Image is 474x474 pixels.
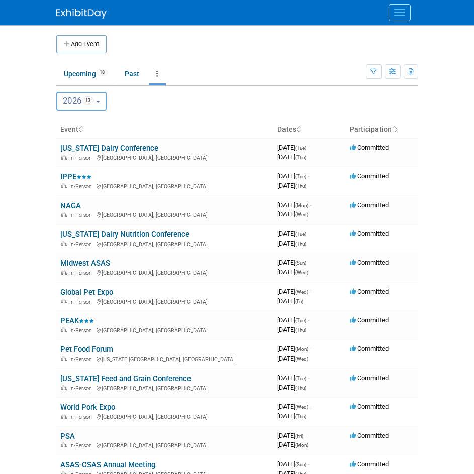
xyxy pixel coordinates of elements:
span: (Thu) [295,155,306,160]
span: In-Person [69,299,95,305]
span: - [310,201,311,209]
a: Sort by Start Date [296,125,301,133]
span: (Mon) [295,442,308,448]
a: [US_STATE] Dairy Conference [60,144,158,153]
span: [DATE] [277,240,306,247]
span: (Wed) [295,270,308,275]
span: - [308,172,309,180]
span: In-Person [69,356,95,363]
span: (Tue) [295,318,306,323]
a: Upcoming18 [56,64,115,83]
span: Committed [350,345,389,352]
span: [DATE] [277,288,311,295]
a: [US_STATE] Feed and Grain Conference [60,374,191,383]
span: In-Person [69,270,95,276]
span: Committed [350,288,389,295]
span: [DATE] [277,210,308,218]
span: [DATE] [277,384,306,391]
a: Midwest ASAS [60,259,110,268]
span: (Wed) [295,289,308,295]
span: (Fri) [295,433,303,439]
span: [DATE] [277,259,309,266]
span: (Thu) [295,241,306,247]
span: - [310,403,311,410]
span: Committed [350,201,389,209]
span: [DATE] [277,172,309,180]
div: [GEOGRAPHIC_DATA], [GEOGRAPHIC_DATA] [60,153,269,161]
a: Global Pet Expo [60,288,113,297]
img: In-Person Event [61,299,67,304]
div: [GEOGRAPHIC_DATA], [GEOGRAPHIC_DATA] [60,441,269,449]
span: (Tue) [295,174,306,179]
a: Pet Food Forum [60,345,113,354]
span: [DATE] [277,354,308,362]
span: [DATE] [277,201,311,209]
img: In-Person Event [61,155,67,160]
span: In-Person [69,385,95,392]
span: 13 [82,96,94,105]
span: (Thu) [295,385,306,391]
a: Sort by Event Name [78,125,83,133]
span: Committed [350,259,389,266]
span: - [310,345,311,352]
a: [US_STATE] Dairy Nutrition Conference [60,230,189,239]
span: In-Person [69,327,95,334]
span: [DATE] [277,441,308,448]
button: Add Event [56,35,107,53]
span: (Thu) [295,327,306,333]
span: (Sun) [295,462,306,467]
a: NAGA [60,201,81,210]
span: - [308,259,309,266]
span: - [305,432,306,439]
div: [GEOGRAPHIC_DATA], [GEOGRAPHIC_DATA] [60,240,269,248]
span: Committed [350,230,389,238]
button: Menu [389,4,411,21]
span: Committed [350,316,389,324]
th: Participation [346,121,418,138]
span: Committed [350,144,389,151]
span: Committed [350,172,389,180]
span: [DATE] [277,153,306,161]
span: - [308,316,309,324]
div: [GEOGRAPHIC_DATA], [GEOGRAPHIC_DATA] [60,412,269,420]
span: [DATE] [277,316,309,324]
img: In-Person Event [61,385,67,390]
span: - [308,144,309,151]
span: (Thu) [295,414,306,419]
div: [GEOGRAPHIC_DATA], [GEOGRAPHIC_DATA] [60,326,269,334]
span: In-Person [69,212,95,218]
img: In-Person Event [61,212,67,217]
span: - [308,460,309,468]
span: (Tue) [295,376,306,381]
span: (Tue) [295,145,306,151]
span: In-Person [69,414,95,420]
span: [DATE] [277,268,308,276]
span: In-Person [69,155,95,161]
a: World Pork Expo [60,403,115,412]
span: In-Person [69,183,95,190]
span: (Wed) [295,404,308,410]
span: (Tue) [295,231,306,237]
span: [DATE] [277,403,311,410]
th: Dates [273,121,346,138]
span: 18 [97,69,108,76]
div: [GEOGRAPHIC_DATA], [GEOGRAPHIC_DATA] [60,297,269,305]
span: (Thu) [295,183,306,189]
a: Past [117,64,147,83]
span: 2026 [63,96,94,106]
div: [US_STATE][GEOGRAPHIC_DATA], [GEOGRAPHIC_DATA] [60,354,269,363]
span: - [308,374,309,382]
a: IPPE [60,172,91,181]
a: PSA [60,432,75,441]
span: Committed [350,460,389,468]
span: (Fri) [295,299,303,304]
span: - [308,230,309,238]
img: In-Person Event [61,356,67,361]
span: [DATE] [277,374,309,382]
img: In-Person Event [61,241,67,246]
span: [DATE] [277,144,309,151]
span: Committed [350,432,389,439]
img: In-Person Event [61,183,67,188]
span: (Mon) [295,346,308,352]
span: [DATE] [277,230,309,238]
